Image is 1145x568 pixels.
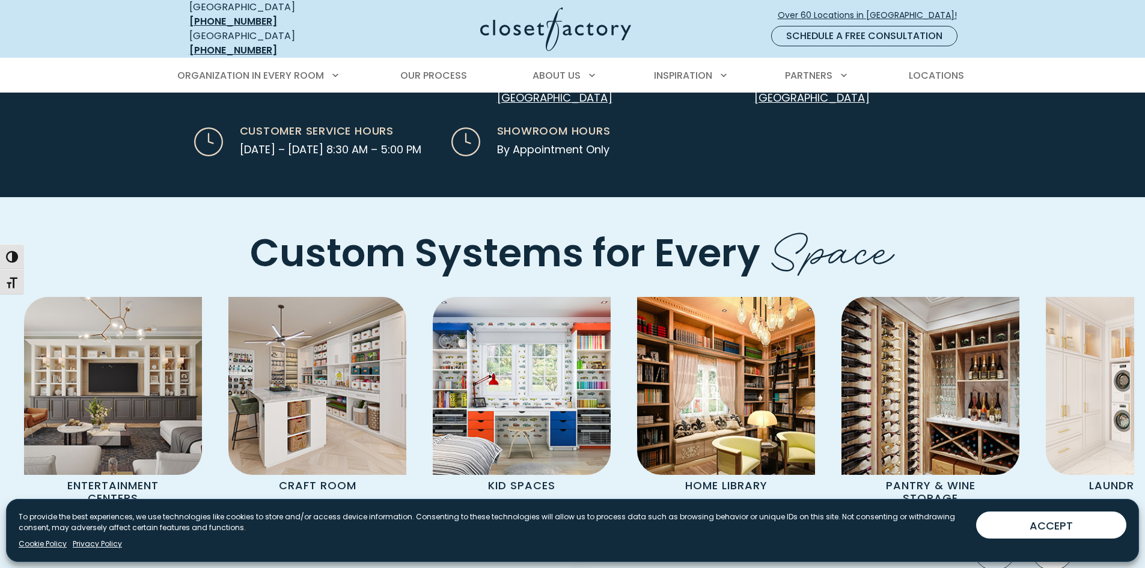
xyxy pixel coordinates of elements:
[480,7,631,51] img: Closet Factory Logo
[73,539,122,549] a: Privacy Policy
[189,43,277,57] a: [PHONE_NUMBER]
[771,26,957,46] a: Schedule a Free Consultation
[46,475,180,509] p: Entertainment Centers
[497,141,609,157] span: By Appointment Only
[769,211,895,281] span: Space
[228,297,406,475] img: Custom craft room
[240,141,421,157] span: [DATE] – [DATE] 8:30 AM – 5:00 PM
[654,69,712,82] span: Inspiration
[19,512,966,533] p: To provide the best experiences, we use technologies like cookies to store and/or access device i...
[400,69,467,82] span: Our Process
[19,539,67,549] a: Cookie Policy
[828,297,1033,509] a: Custom Pantry Pantry & Wine Storage
[420,297,624,497] a: Kids Room Cabinetry Kid Spaces
[11,297,215,509] a: Entertainment Center Entertainment Centers
[177,69,324,82] span: Organization in Every Room
[841,297,1019,475] img: Custom Pantry
[624,297,828,497] a: Home Library Home Library
[533,69,581,82] span: About Us
[24,297,202,475] img: Entertainment Center
[455,475,588,497] p: Kid Spaces
[169,59,977,93] nav: Primary Menu
[240,123,394,139] span: Customer Service Hours
[778,9,966,22] span: Over 60 Locations in [GEOGRAPHIC_DATA]!
[215,297,420,497] a: Custom craft room Craft Room
[189,29,364,58] div: [GEOGRAPHIC_DATA]
[976,512,1126,539] button: ACCEPT
[659,475,793,497] p: Home Library
[250,226,760,279] span: Custom Systems for Every
[497,123,611,139] span: Showroom Hours
[497,74,612,105] a: [STREET_ADDRESS][GEOGRAPHIC_DATA]
[909,69,964,82] span: Locations
[251,475,384,497] p: Craft Room
[189,14,277,28] a: [PHONE_NUMBER]
[777,5,967,26] a: Over 60 Locations in [GEOGRAPHIC_DATA]!
[637,297,815,475] img: Home Library
[785,69,832,82] span: Partners
[754,74,870,105] a: [STREET_ADDRESS][GEOGRAPHIC_DATA]
[433,297,611,475] img: Kids Room Cabinetry
[864,475,997,509] p: Pantry & Wine Storage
